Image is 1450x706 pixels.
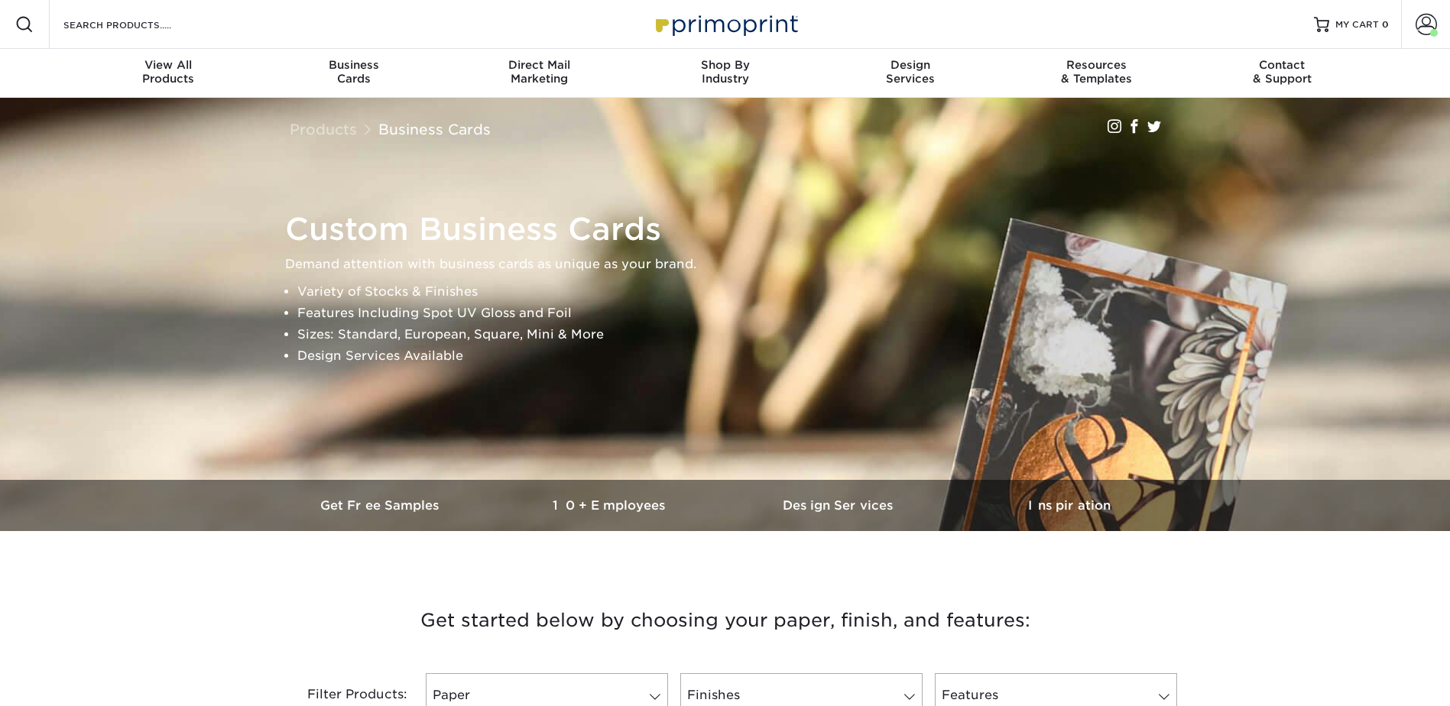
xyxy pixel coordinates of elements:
[261,49,446,98] a: BusinessCards
[1335,18,1379,31] span: MY CART
[1189,58,1375,72] span: Contact
[261,58,446,72] span: Business
[62,15,211,34] input: SEARCH PRODUCTS.....
[76,49,261,98] a: View AllProducts
[632,49,818,98] a: Shop ByIndustry
[1189,58,1375,86] div: & Support
[1382,19,1389,30] span: 0
[1004,58,1189,86] div: & Templates
[446,58,632,86] div: Marketing
[297,281,1179,303] li: Variety of Stocks & Finishes
[725,498,955,513] h3: Design Services
[76,58,261,86] div: Products
[496,480,725,531] a: 10+ Employees
[1189,49,1375,98] a: Contact& Support
[297,303,1179,324] li: Features Including Spot UV Gloss and Foil
[297,324,1179,345] li: Sizes: Standard, European, Square, Mini & More
[285,211,1179,248] h1: Custom Business Cards
[267,480,496,531] a: Get Free Samples
[818,49,1004,98] a: DesignServices
[955,498,1184,513] h3: Inspiration
[446,49,632,98] a: Direct MailMarketing
[285,254,1179,275] p: Demand attention with business cards as unique as your brand.
[818,58,1004,86] div: Services
[955,480,1184,531] a: Inspiration
[1004,49,1189,98] a: Resources& Templates
[261,58,446,86] div: Cards
[446,58,632,72] span: Direct Mail
[278,586,1173,655] h3: Get started below by choosing your paper, finish, and features:
[267,498,496,513] h3: Get Free Samples
[725,480,955,531] a: Design Services
[632,58,818,72] span: Shop By
[76,58,261,72] span: View All
[1004,58,1189,72] span: Resources
[297,345,1179,367] li: Design Services Available
[290,121,357,138] a: Products
[649,8,802,40] img: Primoprint
[378,121,491,138] a: Business Cards
[496,498,725,513] h3: 10+ Employees
[632,58,818,86] div: Industry
[818,58,1004,72] span: Design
